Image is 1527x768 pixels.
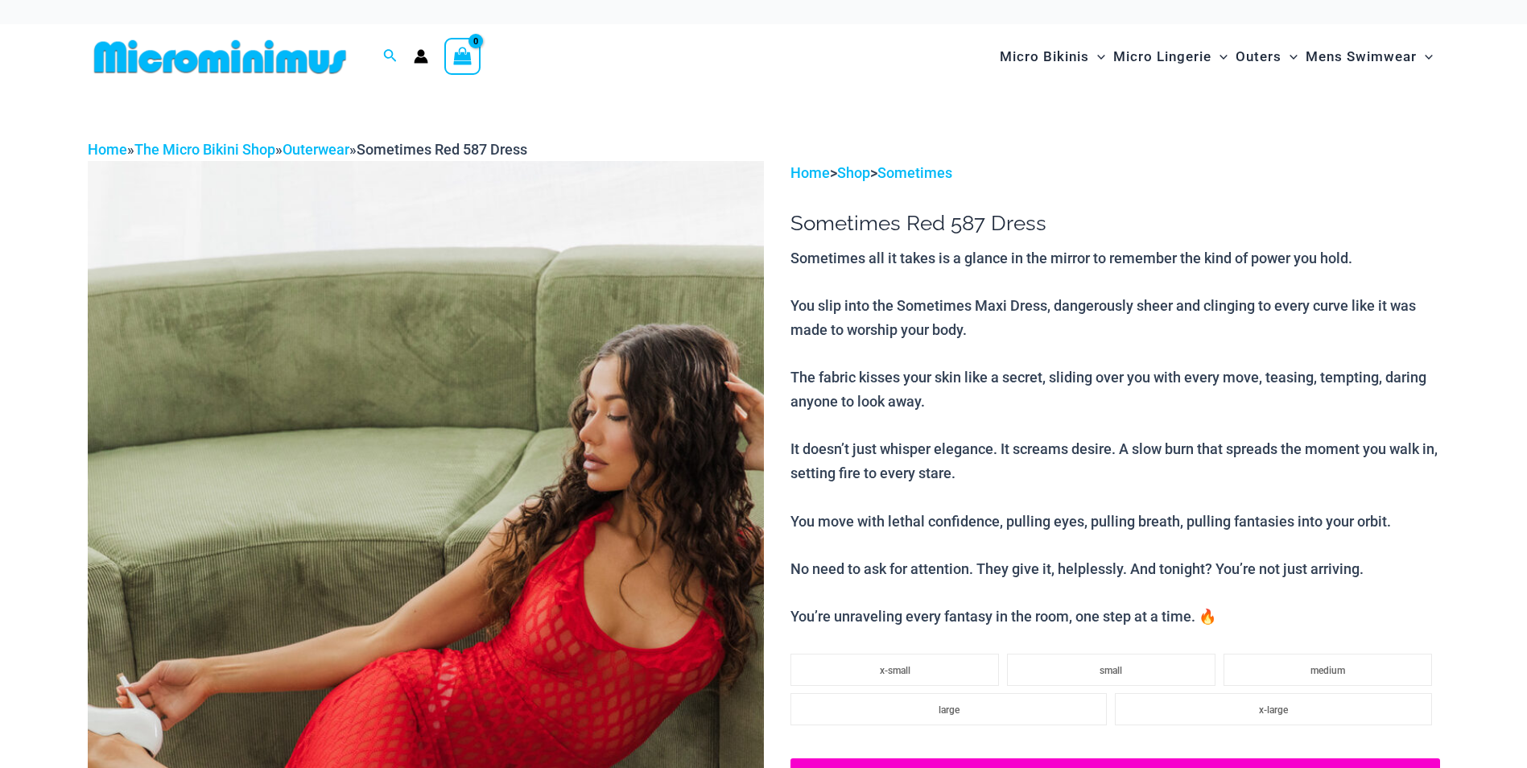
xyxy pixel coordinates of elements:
a: OutersMenu ToggleMenu Toggle [1232,32,1302,81]
a: Shop [837,164,870,181]
span: Menu Toggle [1281,36,1298,77]
span: » » » [88,141,527,158]
li: x-small [790,654,999,686]
span: Sometimes Red 587 Dress [357,141,527,158]
p: Sometimes all it takes is a glance in the mirror to remember the kind of power you hold. You slip... [790,246,1439,629]
a: View Shopping Cart, empty [444,38,481,75]
li: small [1007,654,1215,686]
a: Home [88,141,127,158]
li: large [790,693,1107,725]
span: Outers [1236,36,1281,77]
span: Mens Swimwear [1306,36,1417,77]
a: Micro LingerieMenu ToggleMenu Toggle [1109,32,1232,81]
span: medium [1310,665,1345,676]
h1: Sometimes Red 587 Dress [790,211,1439,236]
span: large [939,704,960,716]
span: Micro Bikinis [1000,36,1089,77]
a: Mens SwimwearMenu ToggleMenu Toggle [1302,32,1437,81]
a: Home [790,164,830,181]
a: Account icon link [414,49,428,64]
a: The Micro Bikini Shop [134,141,275,158]
span: small [1100,665,1122,676]
nav: Site Navigation [993,30,1440,84]
li: medium [1224,654,1432,686]
a: Sometimes [877,164,952,181]
span: x-small [880,665,910,676]
a: Micro BikinisMenu ToggleMenu Toggle [996,32,1109,81]
span: x-large [1259,704,1288,716]
img: MM SHOP LOGO FLAT [88,39,353,75]
p: > > [790,161,1439,185]
span: Menu Toggle [1211,36,1228,77]
span: Menu Toggle [1417,36,1433,77]
span: Menu Toggle [1089,36,1105,77]
a: Outerwear [283,141,349,158]
a: Search icon link [383,47,398,67]
span: Micro Lingerie [1113,36,1211,77]
li: x-large [1115,693,1431,725]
